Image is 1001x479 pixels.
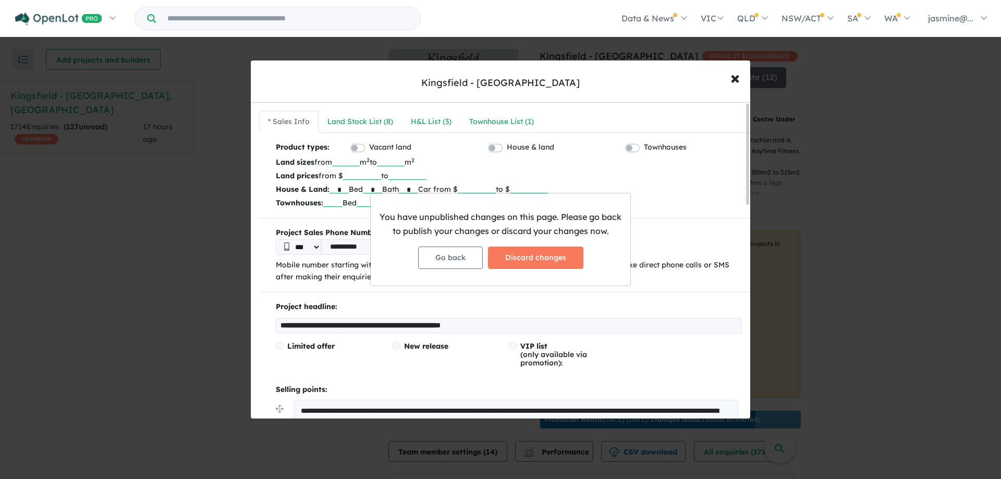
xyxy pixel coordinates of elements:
input: Try estate name, suburb, builder or developer [158,7,418,30]
button: Go back [418,247,483,269]
p: You have unpublished changes on this page. Please go back to publish your changes or discard your... [379,210,622,238]
button: Discard changes [488,247,583,269]
span: jasmine@... [928,13,973,23]
img: Openlot PRO Logo White [15,13,102,26]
